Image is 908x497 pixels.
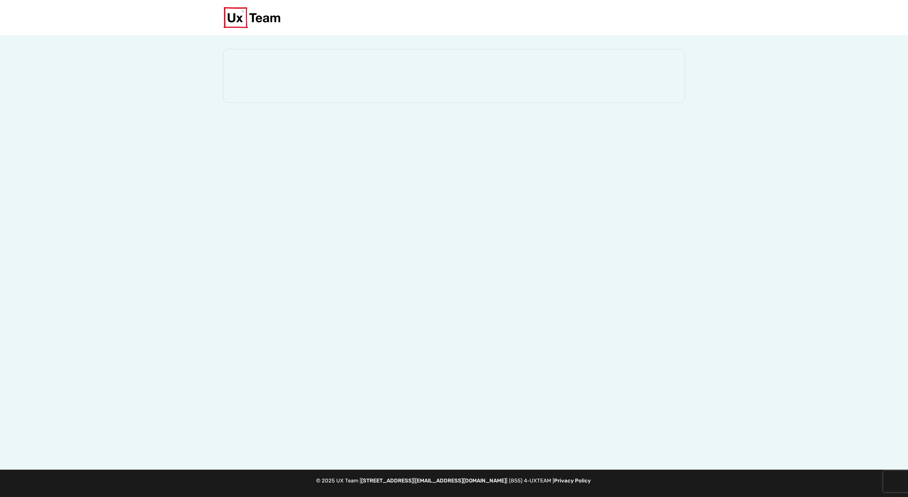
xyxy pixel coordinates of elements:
[554,477,591,484] a: Privacy Policy
[223,7,280,28] img: UX Team
[361,477,414,484] a: [STREET_ADDRESS]
[223,49,685,103] iframe: 53fd30bb
[415,477,506,484] a: [EMAIL_ADDRESS][DOMAIN_NAME]
[316,477,592,484] span: © 2025 UX Team | | | (855) 4-UXTEAM |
